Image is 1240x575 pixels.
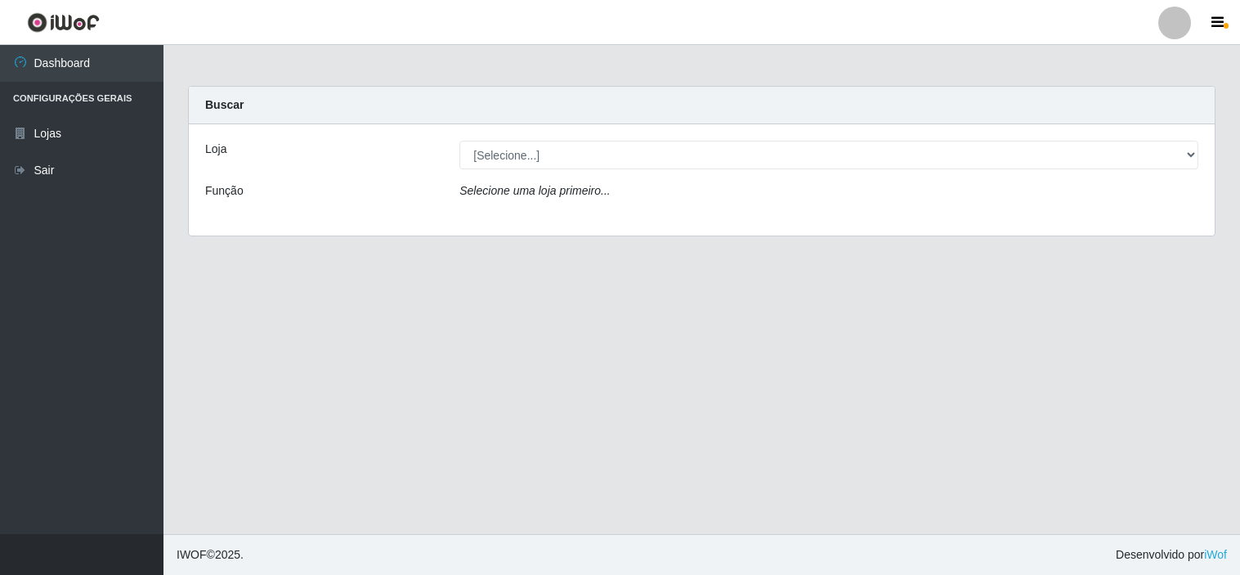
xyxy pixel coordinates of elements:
[177,548,207,561] span: IWOF
[205,98,244,111] strong: Buscar
[459,184,610,197] i: Selecione uma loja primeiro...
[1204,548,1227,561] a: iWof
[1116,546,1227,564] span: Desenvolvido por
[205,141,226,158] label: Loja
[205,182,244,200] label: Função
[27,12,100,33] img: CoreUI Logo
[177,546,244,564] span: © 2025 .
